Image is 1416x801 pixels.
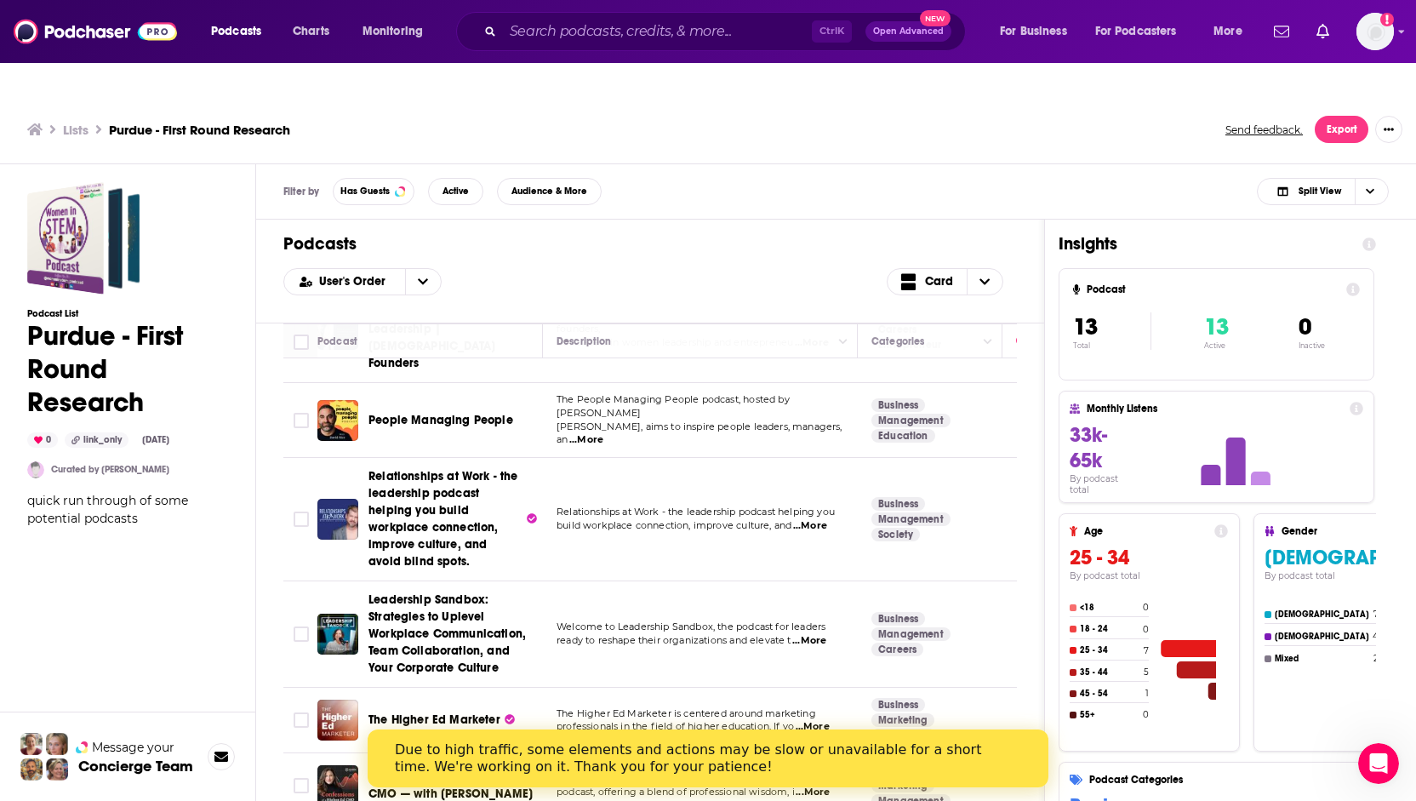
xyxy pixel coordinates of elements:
span: People Managing People [368,413,513,427]
img: Jules Profile [46,733,68,755]
a: Business [871,497,925,511]
p: Total [1073,341,1150,350]
div: 0 [27,432,58,448]
h3: Purdue - First Round Research [109,122,290,138]
p: Active [1204,341,1229,350]
img: Jon Profile [20,758,43,781]
button: Show profile menu [1356,13,1394,50]
button: open menu [284,276,405,288]
a: Charts [282,18,340,45]
h4: 0 [1143,709,1149,720]
button: open menu [351,18,445,45]
h4: Monthly Listens [1087,403,1342,415]
a: Purdue - First Round Research [27,182,140,295]
h4: 55+ [1080,710,1139,720]
a: Noemi Cannella [27,461,44,478]
span: Toggle select row [294,413,309,428]
h2: Choose List sort [283,268,442,295]
span: Relationships at Work - the leadership podcast helping you [557,506,835,518]
img: Relationships at Work - the leadership podcast helping you build workplace connection, improve cu... [317,499,358,540]
h4: [DEMOGRAPHIC_DATA] [1275,632,1369,642]
p: Inactive [1299,341,1325,350]
span: quick run through of some potential podcasts [27,493,188,526]
h4: Podcast Categories [1089,774,1402,786]
a: Management [871,414,951,427]
h4: 4 [1373,631,1379,642]
a: Management [871,627,951,641]
h4: 7 [1373,609,1379,620]
h4: 1 [1145,688,1149,699]
h2: Choose View [1257,178,1389,205]
span: Welcome to Leadership Sandbox, the podcast for leaders [557,621,825,632]
button: open menu [405,269,441,295]
h4: 2 [1373,653,1379,664]
span: [PERSON_NAME], aims to inspire people leaders, managers, an [557,421,842,446]
button: Choose View [887,268,1004,295]
button: Open AdvancedNew [865,21,951,42]
span: The Higher Ed Marketer is centered around marketing [557,707,816,719]
iframe: Intercom live chat banner [368,729,1048,787]
a: Society [871,528,920,541]
span: Toggle select row [294,626,309,642]
span: Card [925,276,953,288]
h3: 25 - 34 [1070,545,1228,570]
h4: 35 - 44 [1080,667,1140,678]
a: Business [871,398,925,412]
span: 13 [1073,312,1098,341]
span: Toggle select row [294,512,309,527]
span: Split View [1299,186,1341,196]
a: Management [871,512,951,526]
div: Power Score [1016,331,1040,352]
svg: Add a profile image [1380,13,1394,26]
h1: Podcasts [283,233,1017,255]
button: open menu [1202,18,1264,45]
div: link_only [65,432,128,448]
span: Relationships at Work - the leadership podcast helping you build workplace connection, improve cu... [368,469,518,569]
span: 0 [1299,312,1311,341]
span: For Business [1000,20,1067,43]
span: Ctrl K [812,20,852,43]
a: Lists [63,122,88,138]
input: Search podcasts, credits, & more... [503,18,812,45]
img: Leadership Sandbox: Strategies to Uplevel Workplace Communication, Team Collaboration, and Your C... [317,614,358,655]
a: Education [871,429,935,443]
span: Monitoring [363,20,423,43]
img: The Higher Ed Marketer [317,700,358,741]
button: open menu [988,18,1088,45]
button: Active [428,178,483,205]
span: Open Advanced [873,27,944,36]
img: Sydney Profile [20,733,43,755]
h4: 7 [1144,645,1149,656]
button: Has Guests [333,178,414,205]
h4: 25 - 34 [1080,645,1140,655]
a: Podchaser - Follow, Share and Rate Podcasts [14,15,177,48]
span: Charts [293,20,329,43]
iframe: Intercom live chat [1358,743,1399,784]
button: Export [1315,116,1368,143]
a: Business [871,698,925,712]
h3: Podcast List [27,308,228,319]
h4: Mixed [1275,654,1370,664]
a: The Higher Ed Marketer [368,712,515,729]
span: build workplace connection, improve culture, and [557,519,791,531]
span: ...More [792,634,826,648]
span: ready to reshape their organizations and elevate t [557,634,791,646]
h4: 45 - 54 [1080,689,1142,699]
button: Audience & More [497,178,602,205]
div: Categories [871,331,924,352]
span: Has Guests [340,186,390,196]
span: Audience & More [511,186,587,196]
div: Podcast [317,331,357,352]
span: Toggle select row [294,712,309,728]
span: ...More [569,433,603,447]
h1: Insights [1059,233,1349,255]
span: The People Managing People podcast, hosted by [PERSON_NAME] [557,393,790,419]
span: New [920,10,951,26]
h4: [DEMOGRAPHIC_DATA] [1275,609,1370,620]
span: Active [442,186,469,196]
h4: 0 [1143,602,1149,613]
button: open menu [1084,18,1202,45]
div: [DATE] [135,433,176,447]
